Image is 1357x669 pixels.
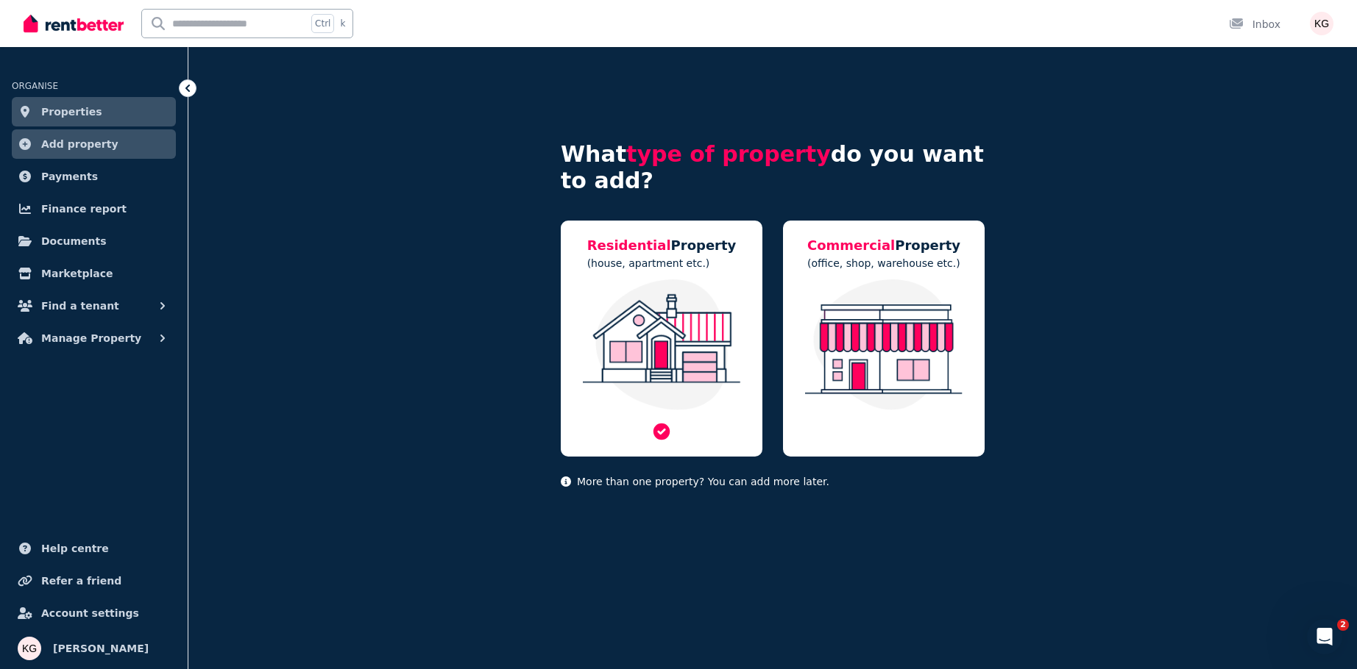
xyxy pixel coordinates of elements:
h5: Property [807,235,960,256]
a: Properties [12,97,176,126]
span: k [340,18,345,29]
span: ORGANISE [12,81,58,91]
span: Marketplace [41,265,113,282]
span: Ctrl [311,14,334,33]
p: (house, apartment etc.) [587,256,737,271]
a: Help centre [12,534,176,563]
img: Commercial Property [798,279,970,410]
img: Kim Gill [1310,12,1333,35]
span: Documents [41,232,107,250]
p: More than one property? You can add more later. [561,474,985,489]
img: RentBetter [24,12,124,35]
span: Properties [41,103,102,121]
a: Documents [12,226,176,256]
a: Refer a friend [12,566,176,595]
a: Marketplace [12,259,176,288]
p: (office, shop, warehouse etc.) [807,256,960,271]
a: Add property [12,129,176,159]
span: Help centre [41,540,109,557]
button: Manage Property [12,323,176,353]
span: [PERSON_NAME] [53,640,149,657]
span: Account settings [41,604,139,622]
span: Find a tenant [41,297,119,315]
a: Finance report [12,194,176,223]
span: type of property [626,141,831,167]
h5: Property [587,235,737,256]
span: 2 [1337,619,1349,631]
a: Account settings [12,598,176,628]
div: Inbox [1229,17,1280,32]
h4: What do you want to add? [561,141,985,194]
span: Payments [41,168,98,185]
iframe: Intercom live chat [1307,619,1342,654]
span: Manage Property [41,329,141,347]
img: Kim Gill [18,637,41,660]
span: Finance report [41,200,127,218]
a: Payments [12,162,176,191]
button: Find a tenant [12,291,176,321]
span: Refer a friend [41,572,121,590]
span: Add property [41,135,118,153]
img: Residential Property [575,279,748,410]
span: Residential [587,237,671,253]
span: Commercial [807,237,895,253]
